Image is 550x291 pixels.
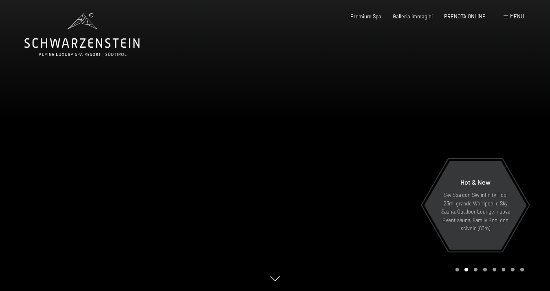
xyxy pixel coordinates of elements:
div: Carousel Page 1 [455,268,459,271]
a: Hot & New Sky Spa con Sky infinity Pool 23m, grande Whirlpool e Sky Sauna, Outdoor Lounge, nuova ... [424,161,527,250]
a: PRENOTA ONLINE [444,13,486,20]
a: Premium Spa [350,13,381,20]
div: Carousel Page 2 (Current Slide) [464,268,468,271]
div: Carousel Pagination [453,268,524,271]
div: Carousel Page 4 [483,268,487,271]
div: Carousel Page 8 [520,268,524,271]
a: Galleria immagini [393,13,433,20]
p: Sky Spa con Sky infinity Pool 23m, grande Whirlpool e Sky Sauna, Outdoor Lounge, nuova Event saun... [440,191,511,232]
div: Carousel Page 7 [511,268,515,271]
span: Hot & New [460,178,491,186]
span: Menu [510,13,524,20]
div: Carousel Page 5 [493,268,496,271]
div: Carousel Page 3 [474,268,477,271]
div: Carousel Page 6 [502,268,506,271]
